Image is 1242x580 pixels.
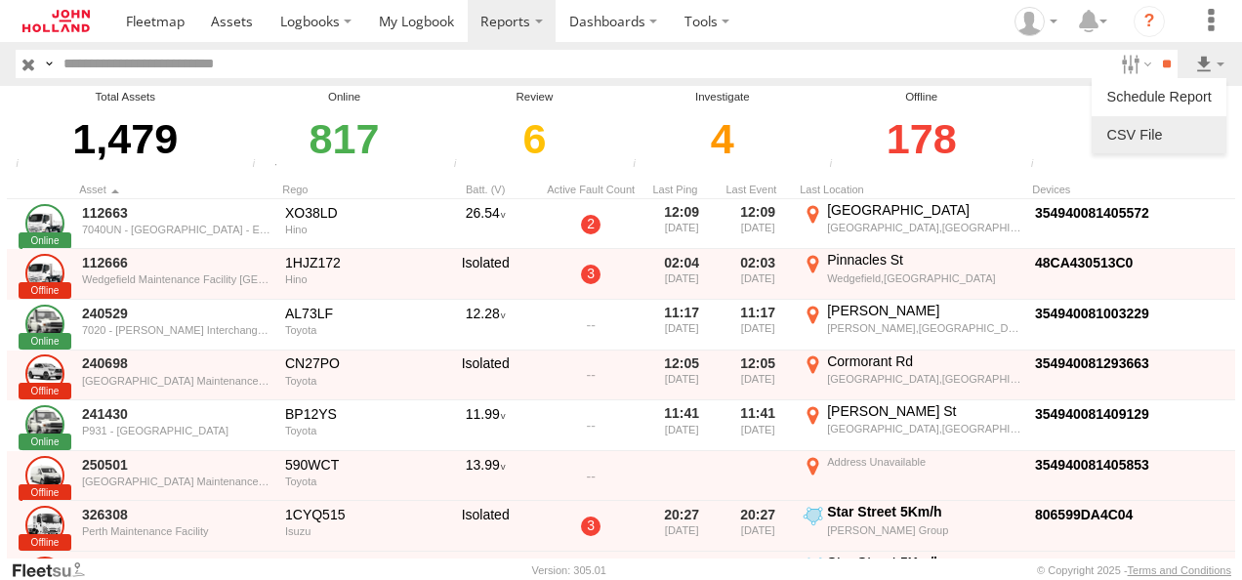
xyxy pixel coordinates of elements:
div: P931 - [GEOGRAPHIC_DATA] [82,425,271,436]
div: Version: 305.01 [532,564,606,576]
div: Click to filter by Online [246,105,442,173]
div: Wedgefield,[GEOGRAPHIC_DATA] [827,271,1021,285]
a: Click to View Asset Details [25,305,64,344]
div: Investigate [627,89,818,105]
a: Click to View Asset Details [25,405,64,444]
div: Star Street 5Km/h [827,554,1021,571]
div: Active Fault Count [542,183,640,196]
label: Search Filter Options [1113,50,1155,78]
div: Click to Sort [79,183,274,196]
div: Batt. (V) [436,183,534,196]
div: 26.54 [436,201,534,248]
div: Adam Dippie [1008,7,1064,36]
div: Click to Sort [647,183,716,196]
a: Click to View Asset Details [25,254,64,293]
div: 1HJZ172 [285,254,426,271]
a: Click to View Device Details [1035,306,1149,321]
i: ? [1134,6,1165,37]
div: Toyota [285,476,426,487]
div: Click to Sort [724,183,792,196]
div: Devices [1032,183,1227,196]
div: Review [448,89,622,105]
a: Click to View Device Details [1035,355,1149,371]
a: CSV Export [1099,120,1219,149]
div: Total Assets [10,89,241,105]
label: Schedule Asset Health Report [1099,82,1219,111]
a: Click to View Device Details [1035,255,1133,270]
a: 240698 [82,354,271,372]
label: Click to View Event Location [800,352,1024,399]
div: Total number of Enabled and Paused Assets [10,158,39,173]
a: 3 [581,517,600,536]
div: Assets that have not communicated with the server in the last 24hrs [627,158,656,173]
div: 20:27 [DATE] [647,503,716,550]
div: [PERSON_NAME],[GEOGRAPHIC_DATA] [827,321,1021,335]
div: 12:05 [DATE] [647,352,716,399]
a: 3 [581,265,600,284]
div: Click to filter by Offline [823,105,1019,173]
div: 1CYQ515 [285,506,426,523]
div: 12:05 [DATE] [724,352,792,399]
div: Assets that have not communicated at least once with the server in the last 48hrs [823,158,852,173]
a: 241430 [82,405,271,423]
a: Click to View Asset Details [25,506,64,545]
label: Click to View Event Location [800,402,1024,449]
div: 11:41 [DATE] [724,402,792,449]
a: Click to View Device Details [1035,406,1149,422]
div: [GEOGRAPHIC_DATA],[GEOGRAPHIC_DATA] [827,422,1021,435]
div: Pinnacles St [827,251,1021,269]
div: Assets that have not communicated at least once with the server in the last 6hrs [448,158,477,173]
div: Toyota [285,375,426,387]
div: Click to Sort [282,183,429,196]
div: BP12YS [285,405,426,423]
div: 1CZK272 [285,557,426,574]
a: 112666 [82,254,271,271]
div: Perth Maintenance Facility [82,525,271,537]
div: [GEOGRAPHIC_DATA],[GEOGRAPHIC_DATA] [827,372,1021,386]
label: Click to View Event Location [800,453,1024,500]
div: 02:03 [DATE] [724,251,792,298]
a: 250501 [82,456,271,474]
div: Toyota [285,324,426,336]
div: Last Location [800,183,1024,196]
a: 2 [581,215,600,234]
a: Return to Dashboard [5,5,107,37]
a: Click to View Asset Details [25,354,64,394]
div: Isuzu [285,525,426,537]
a: 240529 [82,305,271,322]
div: Online [246,89,442,105]
a: Click to View Device Details [1035,558,1149,573]
div: The health of these assets types is not monitored. [1025,158,1055,173]
div: Number of assets that have communicated at least once in the last 6hrs [246,158,275,173]
div: 02:04 [DATE] [647,251,716,298]
a: Click to View Asset Details [25,204,64,243]
a: Click to View Device Details [1035,507,1133,522]
div: © Copyright 2025 - [1037,564,1231,576]
a: Click to View Device Details [1035,457,1149,473]
div: Star Street 5Km/h [827,503,1021,520]
div: AL73LF [285,305,426,322]
label: Click to View Event Location [800,302,1024,349]
label: Click to View Event Location [800,251,1024,298]
a: Terms and Conditions [1128,564,1231,576]
div: [GEOGRAPHIC_DATA] Maintenance Facility ([GEOGRAPHIC_DATA]) [82,476,271,487]
a: Click to View Asset Details [25,456,64,495]
div: CN27PO [285,354,426,372]
label: Search Query [41,50,57,78]
div: XO38LD [285,204,426,222]
div: 7020 - [PERSON_NAME] Interchange (Westconnex 3B) [82,324,271,336]
div: 7040UN - [GEOGRAPHIC_DATA] - Eastern Tunnelling Pa [82,224,271,235]
div: 12:09 [DATE] [724,201,792,248]
div: 11:17 [DATE] [724,302,792,349]
a: 326311 [82,557,271,574]
div: Cormorant Rd [827,352,1021,370]
div: Hino [285,224,426,235]
div: [PERSON_NAME] [827,302,1021,319]
a: 326308 [82,506,271,523]
div: 1,479 [10,105,241,173]
div: 11:17 [DATE] [647,302,716,349]
div: Click to filter by Review [448,105,622,173]
a: 112663 [82,204,271,222]
label: Export results as... [1193,50,1226,78]
div: [GEOGRAPHIC_DATA],[GEOGRAPHIC_DATA] [827,221,1021,234]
